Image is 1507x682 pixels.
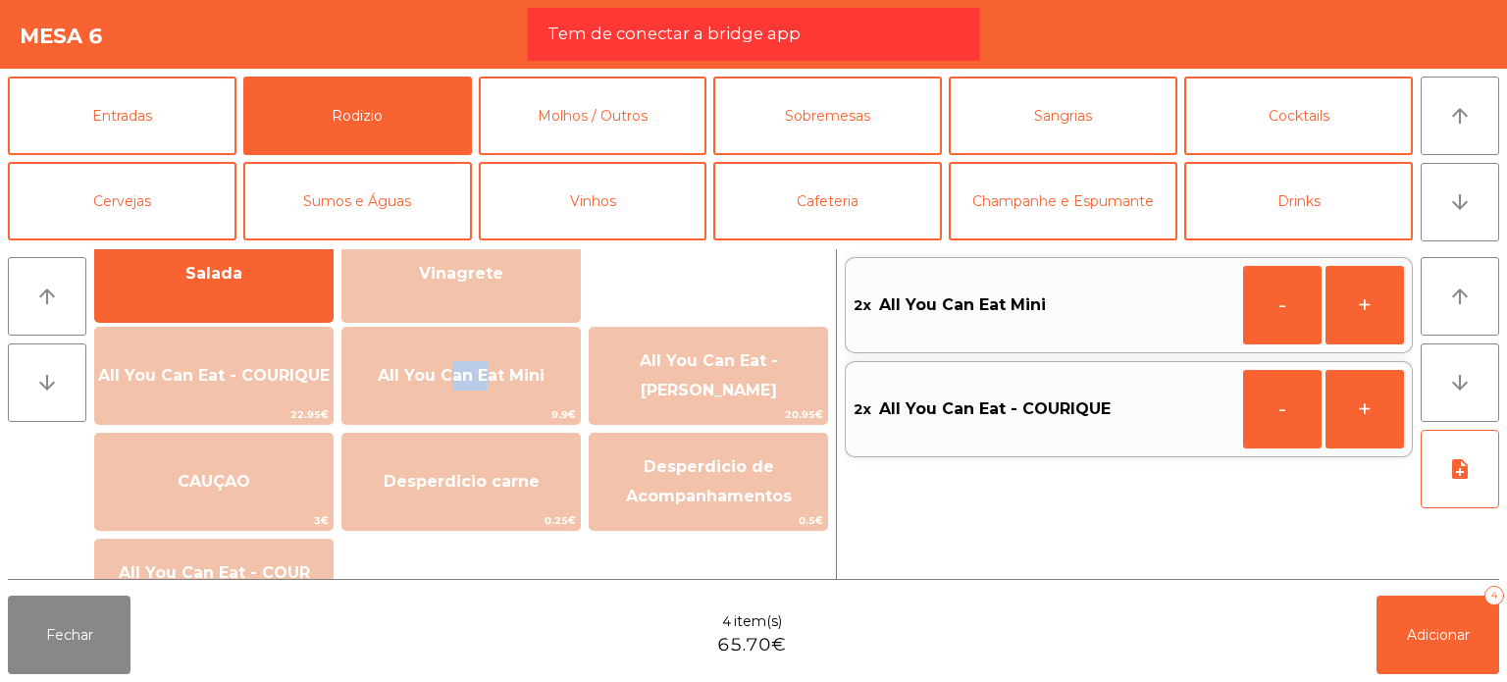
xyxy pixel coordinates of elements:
i: arrow_upward [1448,285,1472,308]
span: All You Can Eat - [PERSON_NAME] [640,351,778,399]
button: Cervejas [8,162,236,240]
button: arrow_downward [1421,163,1499,241]
span: Adicionar [1407,626,1470,644]
button: - [1243,370,1322,448]
span: 2x [854,394,871,424]
span: All You Can Eat Mini [378,366,545,385]
span: 2x [854,290,871,320]
i: arrow_upward [1448,104,1472,128]
button: + [1325,370,1404,448]
i: arrow_upward [35,285,59,308]
i: arrow_downward [1448,371,1472,394]
span: All You Can Eat Mini [879,290,1046,320]
button: arrow_upward [1421,257,1499,336]
span: 0.25€ [342,511,580,530]
button: Sangrias [949,77,1177,155]
i: note_add [1448,457,1472,481]
button: Rodizio [243,77,472,155]
button: Adicionar4 [1377,596,1499,674]
span: 4 [722,611,732,632]
span: CAUÇAO [178,472,250,491]
button: Sumos e Águas [243,162,472,240]
button: Drinks [1184,162,1413,240]
button: Vinhos [479,162,707,240]
span: item(s) [734,611,782,632]
i: arrow_downward [1448,190,1472,214]
button: Entradas [8,77,236,155]
button: Sobremesas [713,77,942,155]
button: Cafeteria [713,162,942,240]
button: arrow_upward [1421,77,1499,155]
span: 20.95€ [590,405,827,424]
button: Champanhe e Espumante [949,162,1177,240]
button: Fechar [8,596,130,674]
button: note_add [1421,430,1499,508]
button: + [1325,266,1404,344]
span: Vinagrete [419,264,503,283]
button: arrow_downward [8,343,86,422]
button: arrow_downward [1421,343,1499,422]
span: Desperdicio de Acompanhamentos [626,457,792,505]
span: 9.9€ [342,405,580,424]
i: arrow_downward [35,371,59,394]
button: Molhos / Outros [479,77,707,155]
span: Salada [185,264,242,283]
button: - [1243,266,1322,344]
button: arrow_upward [8,257,86,336]
span: Desperdicio carne [384,472,540,491]
span: 22.95€ [95,405,333,424]
span: 65.70€ [717,632,786,658]
span: All You Can Eat - COURIQUE [879,394,1111,424]
div: 4 [1484,586,1504,605]
button: Cocktails [1184,77,1413,155]
span: All You Can Eat - COURIQUE [98,366,330,385]
span: 0.5€ [590,511,827,530]
span: 3€ [95,511,333,530]
h4: Mesa 6 [20,22,103,51]
span: Tem de conectar a bridge app [547,22,801,46]
span: All You Can Eat - COUR PROMO [119,563,310,611]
